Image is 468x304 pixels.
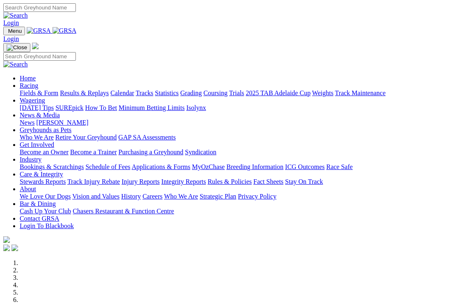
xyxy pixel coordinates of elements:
[186,104,206,111] a: Isolynx
[20,134,465,141] div: Greyhounds as Pets
[326,163,352,170] a: Race Safe
[161,178,206,185] a: Integrity Reports
[20,208,465,215] div: Bar & Dining
[8,28,22,34] span: Menu
[73,208,174,215] a: Chasers Restaurant & Function Centre
[3,27,25,35] button: Toggle navigation
[155,89,179,96] a: Statistics
[55,104,83,111] a: SUREpick
[20,119,34,126] a: News
[11,245,18,251] img: twitter.svg
[229,89,244,96] a: Trials
[142,193,162,200] a: Careers
[20,149,465,156] div: Get Involved
[55,134,117,141] a: Retire Your Greyhound
[3,3,76,12] input: Search
[253,178,283,185] a: Fact Sheets
[246,89,310,96] a: 2025 TAB Adelaide Cup
[20,89,465,97] div: Racing
[3,19,19,26] a: Login
[67,178,120,185] a: Track Injury Rebate
[20,156,41,163] a: Industry
[72,193,119,200] a: Vision and Values
[285,163,324,170] a: ICG Outcomes
[85,104,117,111] a: How To Bet
[20,208,71,215] a: Cash Up Your Club
[53,27,77,34] img: GRSA
[119,134,176,141] a: GAP SA Assessments
[20,185,36,192] a: About
[20,171,63,178] a: Care & Integrity
[185,149,216,155] a: Syndication
[20,178,66,185] a: Stewards Reports
[119,104,185,111] a: Minimum Betting Limits
[335,89,386,96] a: Track Maintenance
[110,89,134,96] a: Calendar
[136,89,153,96] a: Tracks
[20,163,84,170] a: Bookings & Scratchings
[36,119,88,126] a: [PERSON_NAME]
[20,119,465,126] div: News & Media
[312,89,333,96] a: Weights
[20,97,45,104] a: Wagering
[20,178,465,185] div: Care & Integrity
[121,178,160,185] a: Injury Reports
[20,126,71,133] a: Greyhounds as Pets
[121,193,141,200] a: History
[85,163,130,170] a: Schedule of Fees
[20,163,465,171] div: Industry
[208,178,252,185] a: Rules & Policies
[20,193,71,200] a: We Love Our Dogs
[119,149,183,155] a: Purchasing a Greyhound
[3,52,76,61] input: Search
[20,89,58,96] a: Fields & Form
[20,134,54,141] a: Who We Are
[20,75,36,82] a: Home
[32,43,39,49] img: logo-grsa-white.png
[20,222,74,229] a: Login To Blackbook
[3,245,10,251] img: facebook.svg
[20,215,59,222] a: Contact GRSA
[203,89,228,96] a: Coursing
[20,149,68,155] a: Become an Owner
[20,104,465,112] div: Wagering
[180,89,202,96] a: Grading
[226,163,283,170] a: Breeding Information
[60,89,109,96] a: Results & Replays
[7,44,27,51] img: Close
[3,236,10,243] img: logo-grsa-white.png
[3,61,28,68] img: Search
[20,193,465,200] div: About
[3,43,30,52] button: Toggle navigation
[192,163,225,170] a: MyOzChase
[285,178,323,185] a: Stay On Track
[164,193,198,200] a: Who We Are
[132,163,190,170] a: Applications & Forms
[238,193,276,200] a: Privacy Policy
[200,193,236,200] a: Strategic Plan
[27,27,51,34] img: GRSA
[70,149,117,155] a: Become a Trainer
[20,200,56,207] a: Bar & Dining
[20,104,54,111] a: [DATE] Tips
[3,35,19,42] a: Login
[20,82,38,89] a: Racing
[20,141,54,148] a: Get Involved
[20,112,60,119] a: News & Media
[3,12,28,19] img: Search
